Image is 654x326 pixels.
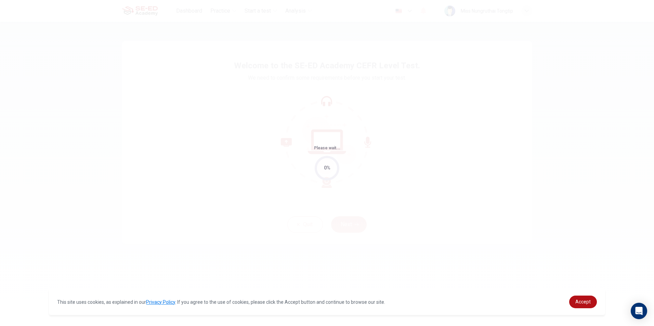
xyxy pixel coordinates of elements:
[569,296,597,308] a: dismiss cookie message
[49,289,605,315] div: cookieconsent
[575,299,591,304] span: Accept
[631,303,647,319] div: Open Intercom Messenger
[146,299,175,305] a: Privacy Policy
[324,164,330,172] div: 0%
[57,299,385,305] span: This site uses cookies, as explained in our . If you agree to the use of cookies, please click th...
[314,146,340,150] span: Please wait...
